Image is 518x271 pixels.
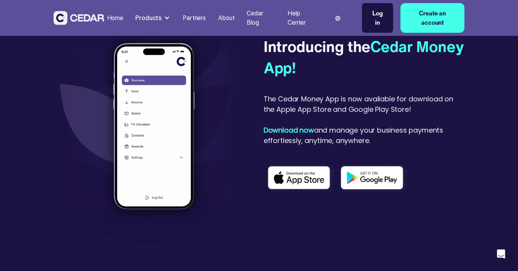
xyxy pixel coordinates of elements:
a: Cedar Blog [244,5,278,31]
div: Cedar Blog [247,9,275,27]
a: About [215,10,238,27]
strong: Download now [264,125,314,135]
div: Products [135,13,161,23]
div: About [218,13,235,23]
a: Create an account [400,3,464,33]
img: Play store logo [336,161,410,195]
a: Home [104,10,126,27]
a: Partners [180,10,209,27]
span: Cedar Money App! [264,35,464,79]
div: Log in [370,9,385,27]
div: Products [133,10,174,25]
div: Help Center [288,9,318,27]
img: world icon [335,16,340,21]
a: Help Center [284,5,321,31]
a: Log in [362,3,393,33]
div: The Cedar Money App is now available for download on the Apple App Store and Google Play Store! a... [264,94,464,146]
div: Introducing the [264,36,464,79]
img: App store logo [264,161,337,195]
div: Home [107,13,123,23]
iframe: Intercom live chat [492,245,510,263]
div: Partners [183,13,206,23]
